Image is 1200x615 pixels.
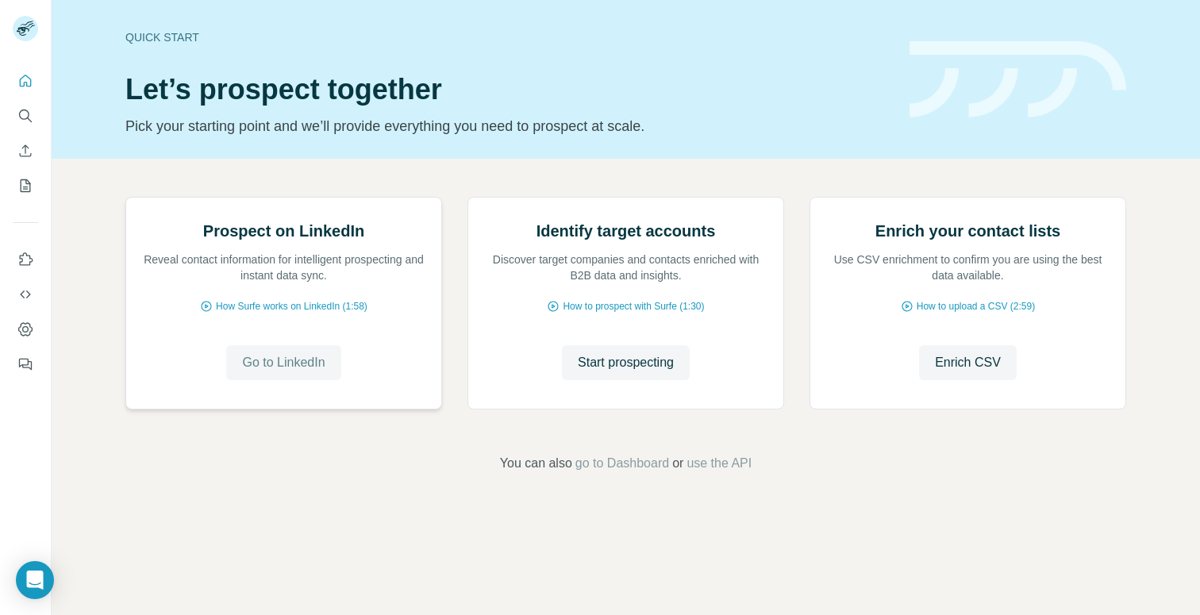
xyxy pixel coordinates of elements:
p: Pick your starting point and we’ll provide everything you need to prospect at scale. [125,115,890,137]
span: Start prospecting [578,353,674,372]
button: Enrich CSV [919,345,1017,380]
h2: Identify target accounts [537,220,716,242]
span: How to prospect with Surfe (1:30) [563,299,704,313]
button: Quick start [13,67,38,95]
span: How to upload a CSV (2:59) [917,299,1035,313]
button: Enrich CSV [13,136,38,165]
button: Search [13,102,38,130]
button: Use Surfe API [13,280,38,309]
span: How Surfe works on LinkedIn (1:58) [216,299,367,313]
button: Go to LinkedIn [226,345,340,380]
button: Start prospecting [562,345,690,380]
h1: Let’s prospect together [125,74,890,106]
h2: Prospect on LinkedIn [203,220,364,242]
span: You can also [500,454,572,473]
button: use the API [687,454,752,473]
h2: Enrich your contact lists [875,220,1060,242]
button: My lists [13,171,38,200]
p: Reveal contact information for intelligent prospecting and instant data sync. [142,252,425,283]
div: Open Intercom Messenger [16,561,54,599]
button: Use Surfe on LinkedIn [13,245,38,274]
span: Enrich CSV [935,353,1001,372]
div: Quick start [125,29,890,45]
button: Dashboard [13,315,38,344]
img: banner [910,41,1126,118]
p: Use CSV enrichment to confirm you are using the best data available. [826,252,1110,283]
span: Go to LinkedIn [242,353,325,372]
p: Discover target companies and contacts enriched with B2B data and insights. [484,252,767,283]
button: Feedback [13,350,38,379]
button: go to Dashboard [575,454,669,473]
span: or [672,454,683,473]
